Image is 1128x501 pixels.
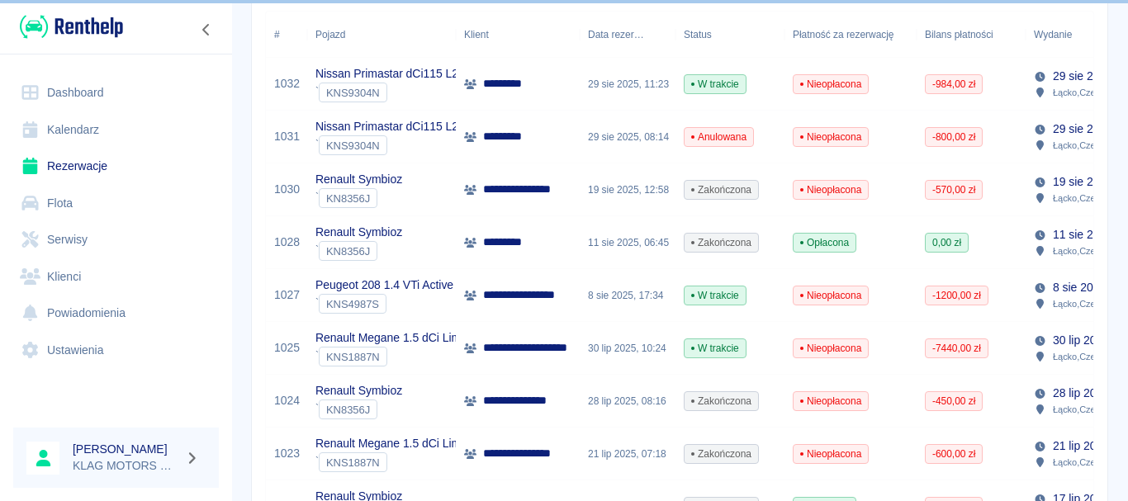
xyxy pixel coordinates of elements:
a: Powiadomienia [13,295,219,332]
a: Dashboard [13,74,219,111]
a: 1023 [274,445,300,462]
span: KNS1887N [320,351,386,363]
a: Flota [13,185,219,222]
div: Pojazd [315,12,345,58]
p: Nissan Primastar dCi115 L2H1P2 Extra [315,65,517,83]
button: Zwiń nawigację [194,19,219,40]
div: 30 lip 2025, 10:24 [580,322,675,375]
span: Zakończona [685,235,758,250]
div: 19 sie 2025, 12:58 [580,163,675,216]
span: W trakcie [685,77,746,92]
span: Zakończona [685,182,758,197]
div: ` [315,241,402,261]
span: Nieopłacona [794,130,868,144]
a: 1027 [274,286,300,304]
div: 21 lip 2025, 07:18 [580,428,675,480]
a: 1028 [274,234,300,251]
div: Klient [456,12,580,58]
p: Łącko , Czerniec 10 [1053,85,1127,100]
span: Zakończona [685,394,758,409]
span: KN8356J [320,192,377,205]
p: Łącko , Czerniec 10 [1053,455,1127,470]
div: ` [315,399,402,419]
div: Data rezerwacji [588,12,644,58]
div: # [266,12,307,58]
div: Płatność za rezerwację [784,12,917,58]
span: -1200,00 zł [926,288,988,303]
div: Bilans płatności [925,12,993,58]
p: Łącko , Czerniec 10 [1053,243,1127,258]
div: Status [684,12,712,58]
span: -984,00 zł [926,77,982,92]
span: KNS9304N [320,87,386,99]
span: KNS1887N [320,456,386,469]
p: Renault Megane 1.5 dCi Limited [315,435,480,452]
p: Łącko , Czerniec 10 [1053,402,1127,417]
div: 11 sie 2025, 06:45 [580,216,675,269]
div: ` [315,135,517,155]
p: Łącko , Czerniec 10 [1053,191,1127,206]
a: 1025 [274,339,300,357]
div: Pojazd [307,12,456,58]
button: Sort [644,23,667,46]
div: 8 sie 2025, 17:34 [580,269,675,322]
span: W trakcie [685,288,746,303]
a: Kalendarz [13,111,219,149]
span: Nieopłacona [794,288,868,303]
span: -800,00 zł [926,130,982,144]
p: Łącko , Czerniec 10 [1053,349,1127,364]
p: Renault Symbioz [315,224,402,241]
div: ` [315,83,517,102]
span: Opłacona [794,235,855,250]
span: KNS4987S [320,298,386,310]
span: 0,00 zł [926,235,968,250]
div: Data rezerwacji [580,12,675,58]
div: 28 lip 2025, 08:16 [580,375,675,428]
div: 29 sie 2025, 08:14 [580,111,675,163]
div: # [274,12,280,58]
div: Klient [464,12,489,58]
p: KLAG MOTORS Rent a Car [73,457,178,475]
img: Renthelp logo [20,13,123,40]
span: Nieopłacona [794,77,868,92]
a: Renthelp logo [13,13,123,40]
span: -600,00 zł [926,447,982,461]
a: Ustawienia [13,332,219,369]
div: Status [675,12,784,58]
span: KNS9304N [320,139,386,152]
p: Renault Symbioz [315,171,402,188]
span: Anulowana [685,130,753,144]
span: Nieopłacona [794,447,868,461]
a: 1031 [274,128,300,145]
a: Klienci [13,258,219,295]
span: KN8356J [320,404,377,416]
p: Nissan Primastar dCi115 L2H1P2 Extra [315,118,517,135]
span: -570,00 zł [926,182,982,197]
div: Płatność za rezerwację [793,12,894,58]
a: Rezerwacje [13,148,219,185]
span: W trakcie [685,341,746,356]
p: Renault Symbioz [315,382,402,399]
div: Wydanie [1034,12,1072,58]
a: Serwisy [13,221,219,258]
span: Nieopłacona [794,341,868,356]
div: ` [315,294,453,314]
button: Sort [1072,23,1095,46]
span: -450,00 zł [926,394,982,409]
p: Łącko , Czerniec 10 [1053,138,1127,153]
p: Peugeot 208 1.4 VTi Active [315,276,453,294]
h6: [PERSON_NAME] [73,441,178,457]
div: 29 sie 2025, 11:23 [580,58,675,111]
span: Zakończona [685,447,758,461]
span: Nieopłacona [794,394,868,409]
a: 1024 [274,392,300,409]
p: Łącko , Czerniec 10 [1053,296,1127,311]
div: ` [315,188,402,208]
p: Renault Megane 1.5 dCi Limited [315,329,480,347]
div: ` [315,347,480,366]
div: ` [315,452,480,472]
span: -7440,00 zł [926,341,988,356]
a: 1032 [274,75,300,92]
a: 1030 [274,181,300,198]
span: Nieopłacona [794,182,868,197]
